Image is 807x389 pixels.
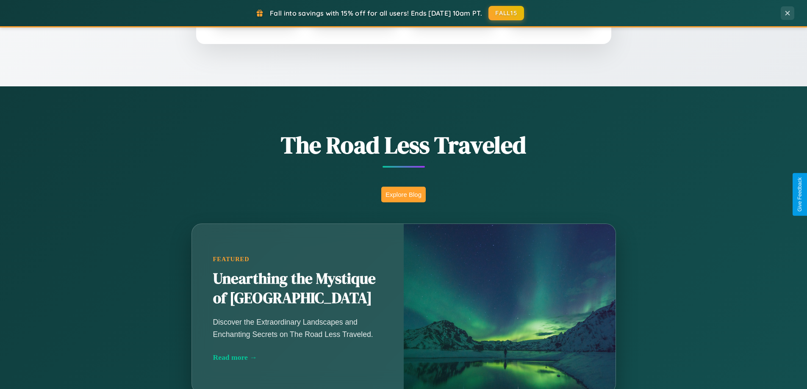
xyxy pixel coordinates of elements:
h1: The Road Less Traveled [150,129,658,161]
h2: Unearthing the Mystique of [GEOGRAPHIC_DATA] [213,269,383,308]
div: Featured [213,256,383,263]
div: Give Feedback [797,177,803,212]
p: Discover the Extraordinary Landscapes and Enchanting Secrets on The Road Less Traveled. [213,316,383,340]
button: FALL15 [488,6,524,20]
button: Explore Blog [381,187,426,202]
div: Read more → [213,353,383,362]
span: Fall into savings with 15% off for all users! Ends [DATE] 10am PT. [270,9,482,17]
